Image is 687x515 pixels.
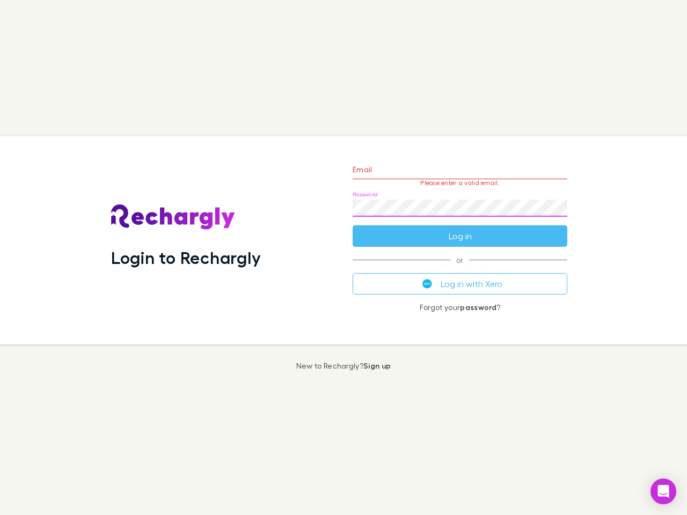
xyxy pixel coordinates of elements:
[460,303,496,312] a: password
[651,479,676,504] div: Open Intercom Messenger
[353,179,567,187] p: Please enter a valid email.
[353,225,567,247] button: Log in
[111,204,236,230] img: Rechargly's Logo
[363,361,391,370] a: Sign up
[353,190,378,198] label: Password
[296,362,391,370] p: New to Rechargly?
[353,273,567,295] button: Log in with Xero
[111,247,261,268] h1: Login to Rechargly
[353,303,567,312] p: Forgot your ?
[422,279,432,289] img: Xero's logo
